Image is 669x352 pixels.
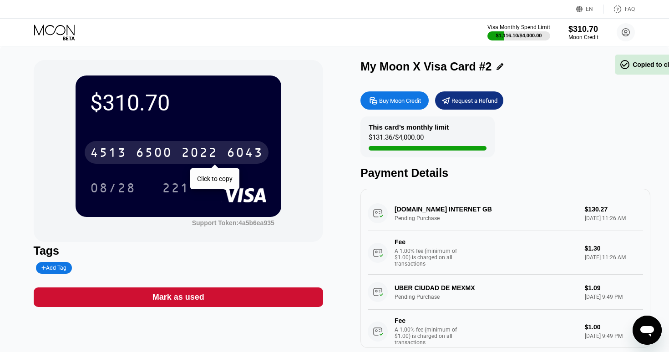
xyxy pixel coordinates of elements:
div: A 1.00% fee (minimum of $1.00) is charged on all transactions [395,327,463,346]
div: $310.70 [568,25,598,34]
div: EN [576,5,604,14]
div: Visa Monthly Spend Limit [487,24,550,30]
div: Fee [395,317,458,324]
div: Payment Details [360,166,650,180]
div: [DATE] 9:49 PM [585,333,643,339]
div: Buy Moon Credit [379,97,421,105]
div: Fee [395,238,458,246]
div: $1.30 [585,245,643,252]
div: 6043 [227,146,263,161]
div: Add Tag [36,262,72,274]
div: Buy Moon Credit [360,91,429,110]
div: Support Token:4a5b6ea935 [192,219,274,226]
div: This card’s monthly limit [369,123,449,131]
div: EN [586,6,593,12]
div: Click to copy [197,175,233,182]
div: 4513 [90,146,127,161]
div: 08/28 [90,182,136,196]
span:  [619,59,630,70]
div: 221 [162,182,189,196]
iframe: Button to launch messaging window [633,316,662,345]
div: Request a Refund [435,91,503,110]
div: A 1.00% fee (minimum of $1.00) is charged on all transactions [395,248,463,267]
div: [DATE] 11:26 AM [585,254,643,261]
div: FAQ [625,6,635,12]
div: $1.00 [585,323,643,331]
div: $131.36 / $4,000.00 [369,133,424,146]
div: Visa Monthly Spend Limit$1,116.10/$4,000.00 [487,24,550,40]
div: 221 [155,176,196,199]
div: Tags [34,244,324,257]
div: 6500 [136,146,172,161]
div: FeeA 1.00% fee (minimum of $1.00) is charged on all transactions$1.30[DATE] 11:26 AM [368,231,643,275]
div: Moon Credit [568,34,598,40]
div: Support Token: 4a5b6ea935 [192,219,274,226]
div: Add Tag [41,265,67,271]
div: Mark as used [152,292,204,302]
div: $1,116.10 / $4,000.00 [496,33,542,38]
div: 4513650020226043 [85,141,269,164]
div: Request a Refund [451,97,497,105]
div: My Moon X Visa Card #2 [360,60,492,73]
div: 2022 [181,146,218,161]
div: Mark as used [34,287,324,307]
div: 08/28 [83,176,142,199]
div: FAQ [604,5,635,14]
div: $310.70 [90,90,267,116]
div: $310.70Moon Credit [568,25,598,40]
